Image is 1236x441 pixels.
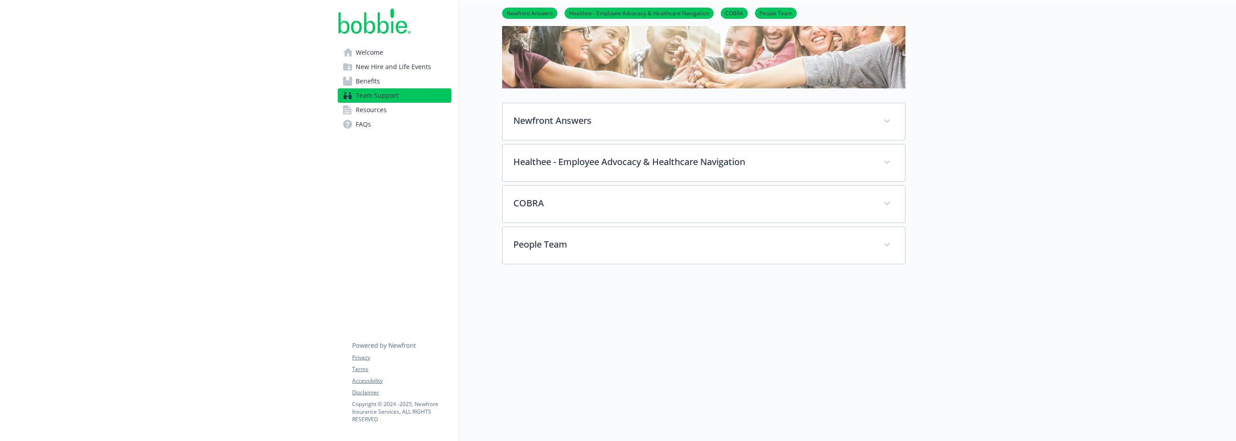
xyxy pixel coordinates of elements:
[352,377,451,385] a: Accessibility
[565,9,714,17] a: Healthee - Employee Advocacy & Healthcare Navigation
[356,117,371,131] span: FAQs
[356,103,387,117] span: Resources
[513,196,873,210] p: COBRA
[503,144,905,181] div: Healthee - Employee Advocacy & Healthcare Navigation
[755,9,797,17] a: People Team
[502,9,557,17] a: Newfront Answers
[338,88,451,103] a: Team Support
[356,88,398,103] span: Team Support
[338,60,451,74] a: New Hire and Life Events
[338,103,451,117] a: Resources
[721,9,748,17] a: COBRA
[352,354,451,362] a: Privacy
[356,60,431,74] span: New Hire and Life Events
[338,45,451,60] a: Welcome
[352,400,451,423] p: Copyright © 2024 - 2025 , Newfront Insurance Services, ALL RIGHTS RESERVED
[513,238,873,251] p: People Team
[513,114,873,127] p: Newfront Answers
[503,103,905,140] div: Newfront Answers
[503,186,905,223] div: COBRA
[513,155,873,169] p: Healthee - Employee Advocacy & Healthcare Navigation
[502,4,905,88] img: team support page banner
[338,117,451,131] a: FAQs
[352,389,451,397] a: Disclaimer
[338,74,451,88] a: Benefits
[503,227,905,264] div: People Team
[352,365,451,373] a: Terms
[356,45,383,60] span: Welcome
[356,74,380,88] span: Benefits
